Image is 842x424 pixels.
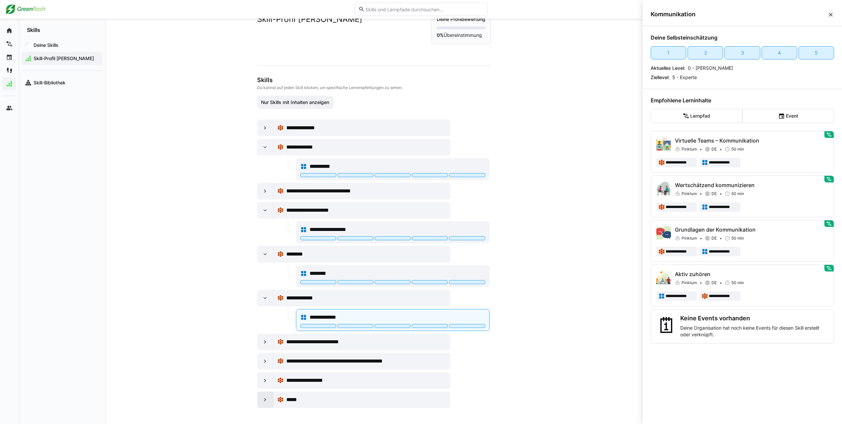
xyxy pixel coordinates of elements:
span: Pinktum [682,147,697,152]
p: Virtuelle Teams – Kommunikation [675,137,828,145]
span: 50 min [731,191,744,196]
span: 50 min [731,280,744,285]
eds-button-option: Event [742,109,834,123]
img: Grundlagen der Kommunikation [656,226,671,240]
span: 50 min [731,147,744,152]
h3: Keine Events vorhanden [680,315,828,322]
h3: Skills [257,76,490,84]
div: 5 [815,50,818,56]
span: Pinktum [682,236,697,241]
span: DE [711,191,717,196]
p: 5 - Experte [672,74,697,81]
span: Skill-Profil [PERSON_NAME] [33,55,99,62]
div: 1 [667,50,670,56]
p: Aktiv zuhören [675,270,828,278]
eds-button-option: Lernpfad [651,109,742,123]
div: 2 [704,50,707,56]
div: 🗓 [656,315,678,338]
span: DE [711,280,717,285]
p: Ziellevel: [651,74,670,81]
span: Pinktum [682,191,697,196]
h4: Deine Selbsteinschätzung [651,34,834,41]
p: Wertschätzend kommunizieren [675,181,828,189]
span: 50 min [731,236,744,241]
span: Nur Skills mit Inhalten anzeigen [260,99,330,106]
p: Übereinstimmung [437,32,485,39]
h4: Empfohlene Lerninhalte [651,97,834,104]
div: 3 [741,50,744,56]
span: DE [711,147,717,152]
span: Pinktum [682,280,697,285]
img: Aktiv zuhören [656,270,671,285]
p: Deine Organisation hat noch keine Events für diesen Skill erstellt oder verknüpft. [680,325,828,338]
span: Kommunikation [651,11,827,18]
img: Virtuelle Teams – Kommunikation [656,137,671,151]
button: Nur Skills mit Inhalten anzeigen [257,96,334,109]
div: 4 [778,50,781,56]
strong: 0% [437,32,444,38]
p: Du kannst auf jeden Skill klicken, um spezifische Lernempfehlungen zu sehen. [257,85,490,90]
input: Skills und Lernpfade durchsuchen… [365,6,484,12]
p: Aktuelles Level: [651,65,685,71]
p: Grundlagen der Kommunikation [675,226,828,234]
img: Wertschätzend kommunizieren [656,181,671,196]
p: 0 - [PERSON_NAME] [688,65,733,71]
span: DE [711,236,717,241]
p: Deine Profilbewertung [437,16,485,23]
h2: Skill-Profil [PERSON_NAME] [257,14,362,24]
